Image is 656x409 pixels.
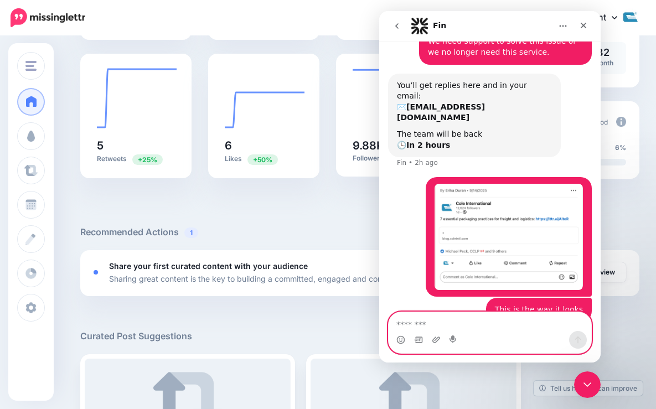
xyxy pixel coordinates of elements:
[80,225,639,239] h5: Recommended Actions
[132,154,163,165] span: Previous period: 4
[379,11,601,363] iframe: Intercom live chat
[534,381,643,396] a: Tell us how we can improve
[581,262,626,282] a: Review
[225,140,303,151] h5: 6
[11,8,85,27] img: Missinglettr
[97,154,175,164] p: Retweets
[109,272,445,285] p: Sharing great content is the key to building a committed, engaged and connected audience.
[353,140,431,151] h5: 9.88K
[97,140,175,151] h5: 5
[593,59,613,67] span: Month
[25,61,37,71] img: menu.png
[225,154,303,164] p: Likes
[94,270,98,275] div: <div class='status-dot small red margin-right'></div>Error
[247,154,278,165] span: Previous period: 4
[80,329,639,343] h5: Curated Post Suggestions
[353,154,431,163] p: Followers
[109,261,308,271] b: Share your first curated content with your audience
[574,371,601,398] iframe: Intercom live chat
[184,227,198,238] span: 1
[586,48,621,58] p: 82
[544,4,639,32] a: My Account
[615,142,626,153] span: 6%
[616,117,626,127] img: info-circle-grey.png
